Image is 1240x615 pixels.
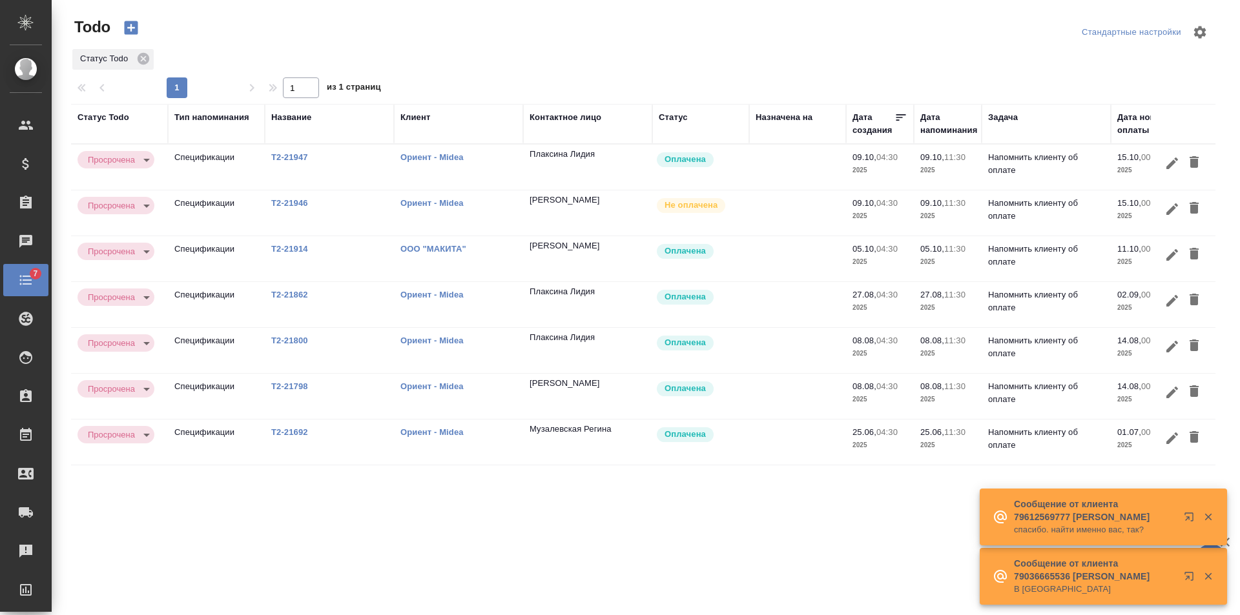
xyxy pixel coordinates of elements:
[920,393,975,406] p: 2025
[530,239,600,252] div: Click to copy
[530,331,595,344] p: Плаксина Лидия
[988,380,1104,406] p: Напомнить клиенту об оплате
[876,198,898,208] p: 04:30
[920,336,944,345] p: 08.08,
[400,244,466,254] a: ООО "МАКИТА"
[988,151,1104,177] p: Напомнить клиенту об оплате
[920,152,944,162] p: 09.10,
[1014,583,1175,596] p: В [GEOGRAPHIC_DATA]
[116,17,147,39] button: Добавить ToDo
[920,427,944,437] p: 25.06,
[876,244,898,254] p: 04:30
[920,256,975,268] p: 2025
[944,336,966,345] p: 11:30
[1117,256,1172,268] p: 2025
[530,377,600,390] p: [PERSON_NAME]
[530,285,646,298] div: Плаксина Лидия
[659,111,688,124] div: Статус
[920,210,975,223] p: 2025
[271,198,308,208] a: Т2-21946
[271,336,308,345] a: Т2-21800
[530,331,595,344] div: Click to copy
[271,427,308,437] a: Т2-21692
[852,210,907,223] p: 2025
[665,290,706,303] p: Оплачена
[168,190,265,236] td: Спецификации
[852,439,907,452] p: 2025
[530,285,595,298] div: Click to copy
[1117,439,1172,452] p: 2025
[84,429,139,440] button: Просрочена
[271,381,308,391] a: Т2-21798
[72,49,154,70] div: Статус Todo
[920,244,944,254] p: 05.10,
[1195,570,1221,582] button: Закрыть
[1117,111,1172,137] div: Дата новой оплаты
[530,239,646,252] div: Пешков Петр
[1161,151,1183,175] button: Редактировать
[1183,334,1205,358] button: Удалить
[944,198,966,208] p: 11:30
[920,347,975,360] p: 2025
[1117,152,1141,162] p: 15.10,
[1183,380,1205,404] button: Удалить
[1183,243,1205,267] button: Удалить
[1161,426,1183,450] button: Редактировать
[988,111,1018,124] div: Задача
[271,152,308,162] a: Т2-21947
[1183,197,1205,221] button: Удалить
[852,290,876,299] p: 27.08,
[84,383,139,394] button: Просрочена
[530,423,612,436] p: Музалевская Регина
[1141,427,1162,437] p: 00:00
[876,427,898,437] p: 04:30
[852,347,907,360] p: 2025
[77,197,154,214] div: Просрочена
[1117,301,1172,314] p: 2025
[852,393,907,406] p: 2025
[77,111,129,124] div: Статус Todo
[1141,381,1162,391] p: 00:00
[1117,290,1141,299] p: 02.09,
[530,148,646,161] div: Плаксина Лидия
[77,380,154,398] div: Просрочена
[77,288,154,306] div: Просрочена
[400,198,464,208] a: Ориент - Midea
[84,292,139,303] button: Просрочена
[1161,380,1183,404] button: Редактировать
[530,377,600,390] div: Click to copy
[84,200,139,211] button: Просрочена
[530,285,595,298] p: Плаксина Лидия
[944,290,966,299] p: 11:30
[920,111,977,137] div: Дата напоминания
[400,111,430,124] div: Клиент
[1117,347,1172,360] p: 2025
[400,381,464,391] a: Ориент - Midea
[1117,393,1172,406] p: 2025
[1183,288,1205,312] button: Удалить
[530,377,646,390] div: Князев Михаил
[168,282,265,327] td: Спецификации
[400,152,464,162] a: Ориент - Midea
[944,381,966,391] p: 11:30
[1014,557,1175,583] p: Сообщение от клиента 79036665536 [PERSON_NAME]
[1183,426,1205,450] button: Удалить
[80,52,132,65] p: Статус Todo
[400,336,464,345] a: Ориент - Midea
[71,17,110,37] span: Todo
[1161,197,1183,221] button: Редактировать
[665,199,718,212] p: Не оплачена
[944,244,966,254] p: 11:30
[530,239,600,252] p: [PERSON_NAME]
[84,154,139,165] button: Просрочена
[168,145,265,190] td: Спецификации
[852,164,907,177] p: 2025
[665,428,706,441] p: Оплачена
[84,338,139,348] button: Просрочена
[988,334,1104,360] p: Напомнить клиенту об оплате
[1117,336,1141,345] p: 14.08,
[876,152,898,162] p: 04:30
[876,290,898,299] p: 04:30
[988,243,1104,268] p: Напомнить клиенту об оплате
[1184,17,1215,48] span: Настроить таблицу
